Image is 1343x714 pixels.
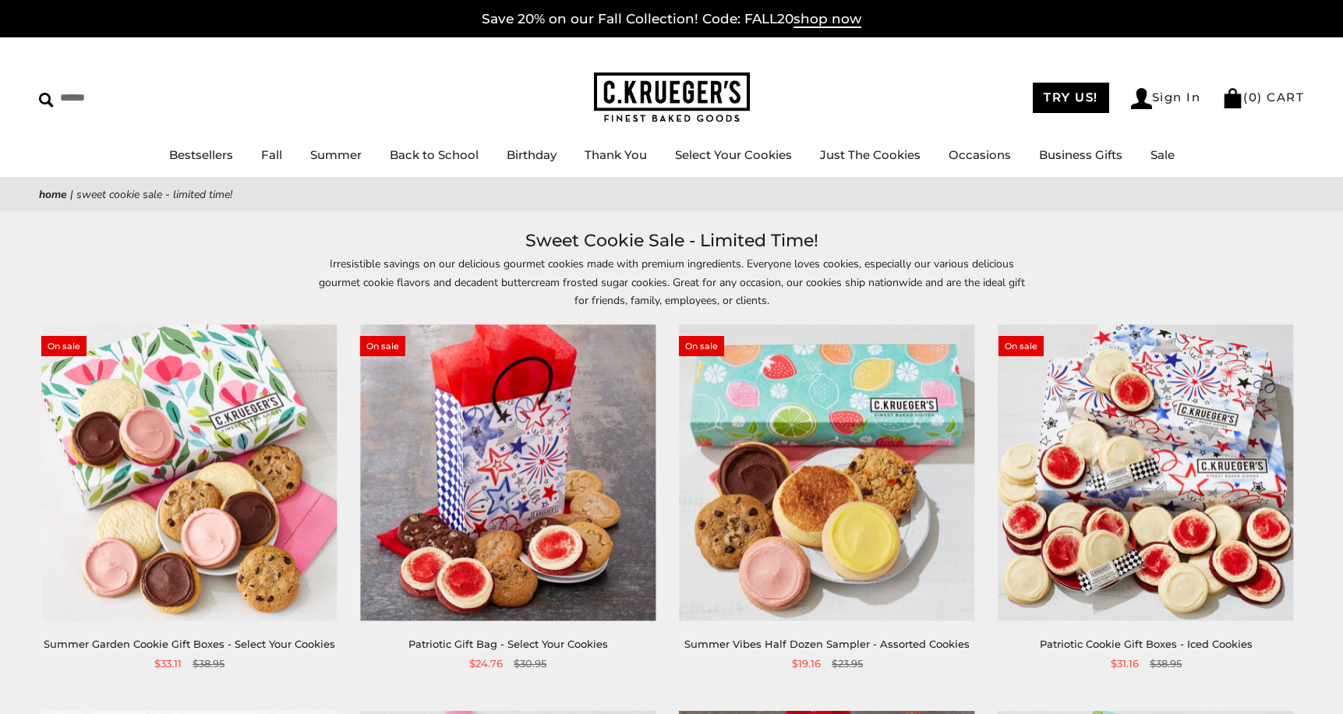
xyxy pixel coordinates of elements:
[1039,147,1122,162] a: Business Gifts
[1222,88,1243,108] img: Bag
[594,72,750,123] img: C.KRUEGER'S
[1131,88,1201,109] a: Sign In
[675,147,792,162] a: Select Your Cookies
[62,227,1281,255] h1: Sweet Cookie Sale - Limited Time!
[1040,638,1253,650] a: Patriotic Cookie Gift Boxes - Iced Cookies
[310,147,362,162] a: Summer
[514,656,546,672] span: $30.95
[39,187,67,202] a: Home
[679,325,974,620] img: Summer Vibes Half Dozen Sampler - Assorted Cookies
[41,325,337,620] img: Summer Garden Cookie Gift Boxes - Select Your Cookies
[44,638,335,650] a: Summer Garden Cookie Gift Boxes - Select Your Cookies
[39,93,54,108] img: Search
[507,147,557,162] a: Birthday
[390,147,479,162] a: Back to School
[39,186,1304,203] nav: breadcrumbs
[408,638,608,650] a: Patriotic Gift Bag - Select Your Cookies
[1111,656,1139,672] span: $31.16
[1150,147,1175,162] a: Sale
[684,638,970,650] a: Summer Vibes Half Dozen Sampler - Assorted Cookies
[41,336,87,356] span: On sale
[1150,656,1182,672] span: $38.95
[998,336,1044,356] span: On sale
[1249,90,1258,104] span: 0
[679,336,724,356] span: On sale
[313,255,1030,309] p: Irresistible savings on our delicious gourmet cookies made with premium ingredients. Everyone lov...
[169,147,233,162] a: Bestsellers
[1033,83,1109,113] a: TRY US!
[469,656,503,672] span: $24.76
[792,656,821,672] span: $19.16
[820,147,921,162] a: Just The Cookies
[998,325,1294,620] img: Patriotic Cookie Gift Boxes - Iced Cookies
[1222,90,1304,104] a: (0) CART
[949,147,1011,162] a: Occasions
[1131,88,1152,109] img: Account
[832,656,863,672] span: $23.95
[585,147,647,162] a: Thank You
[76,187,232,202] span: Sweet Cookie Sale - Limited Time!
[154,656,182,672] span: $33.11
[70,187,73,202] span: |
[39,86,224,110] input: Search
[261,147,282,162] a: Fall
[360,325,656,620] img: Patriotic Gift Bag - Select Your Cookies
[482,11,861,28] a: Save 20% on our Fall Collection! Code: FALL20shop now
[360,336,405,356] span: On sale
[793,11,861,28] span: shop now
[193,656,224,672] span: $38.95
